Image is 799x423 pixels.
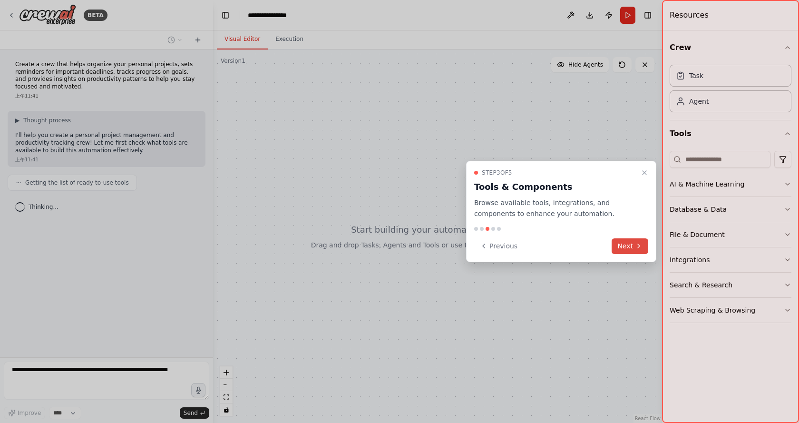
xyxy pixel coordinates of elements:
[474,180,637,194] h3: Tools & Components
[474,238,523,254] button: Previous
[474,197,637,219] p: Browse available tools, integrations, and components to enhance your automation.
[639,167,650,178] button: Close walkthrough
[482,169,512,177] span: Step 3 of 5
[612,238,648,254] button: Next
[219,9,232,22] button: Hide left sidebar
